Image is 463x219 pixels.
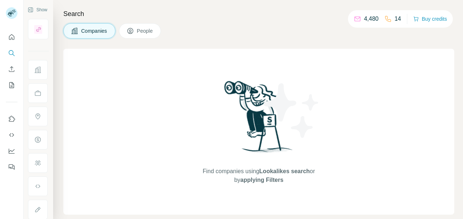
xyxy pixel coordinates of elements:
h4: Search [63,9,454,19]
button: Quick start [6,31,17,44]
button: Dashboard [6,144,17,158]
span: Lookalikes search [259,168,310,174]
span: applying Filters [240,177,283,183]
button: Enrich CSV [6,63,17,76]
button: My lists [6,79,17,92]
button: Use Surfe API [6,128,17,142]
p: 14 [395,15,401,23]
img: Surfe Illustration - Woman searching with binoculars [221,79,297,160]
p: 4,480 [364,15,379,23]
button: Buy credits [413,14,447,24]
button: Show [23,4,52,15]
span: People [137,27,154,35]
button: Use Surfe on LinkedIn [6,112,17,126]
span: Find companies using or by [201,167,317,184]
img: Surfe Illustration - Stars [259,78,324,143]
button: Feedback [6,160,17,174]
button: Search [6,47,17,60]
span: Companies [81,27,108,35]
